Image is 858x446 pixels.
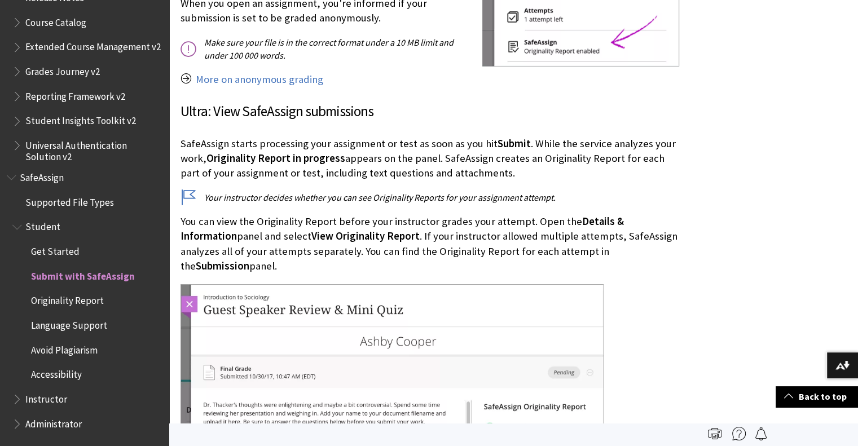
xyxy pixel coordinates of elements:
[754,427,768,440] img: Follow this page
[31,292,104,307] span: Originality Report
[206,152,345,165] span: Originality Report in progress
[25,38,161,53] span: Extended Course Management v2
[196,73,323,86] a: More on anonymous grading
[25,112,136,127] span: Student Insights Toolkit v2
[181,101,680,122] h3: Ultra: View SafeAssign submissions
[181,214,680,273] p: You can view the Originality Report before your instructor grades your attempt. Open the panel an...
[181,136,680,181] p: SafeAssign starts processing your assignment or test as soon as you hit . While the service analy...
[31,341,98,356] span: Avoid Plagiarism
[31,316,107,331] span: Language Support
[7,168,162,433] nav: Book outline for Blackboard SafeAssign
[31,365,82,381] span: Accessibility
[498,137,531,150] span: Submit
[25,414,82,430] span: Administrator
[31,267,135,282] span: Submit with SafeAssign
[25,87,125,102] span: Reporting Framework v2
[25,13,86,28] span: Course Catalog
[311,229,420,242] span: View Originality Report
[708,427,721,440] img: Print
[25,218,60,233] span: Student
[181,191,680,204] p: Your instructor decides whether you can see Originality Reports for your assignment attempt.
[25,136,161,162] span: Universal Authentication Solution v2
[776,386,858,407] a: Back to top
[25,390,67,405] span: Instructor
[20,168,64,183] span: SafeAssign
[25,62,100,77] span: Grades Journey v2
[25,193,114,208] span: Supported File Types
[31,242,80,257] span: Get Started
[181,36,680,61] p: Make sure your file is in the correct format under a 10 MB limit and under 100 000 words.
[732,427,746,440] img: More help
[196,259,249,272] span: Submission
